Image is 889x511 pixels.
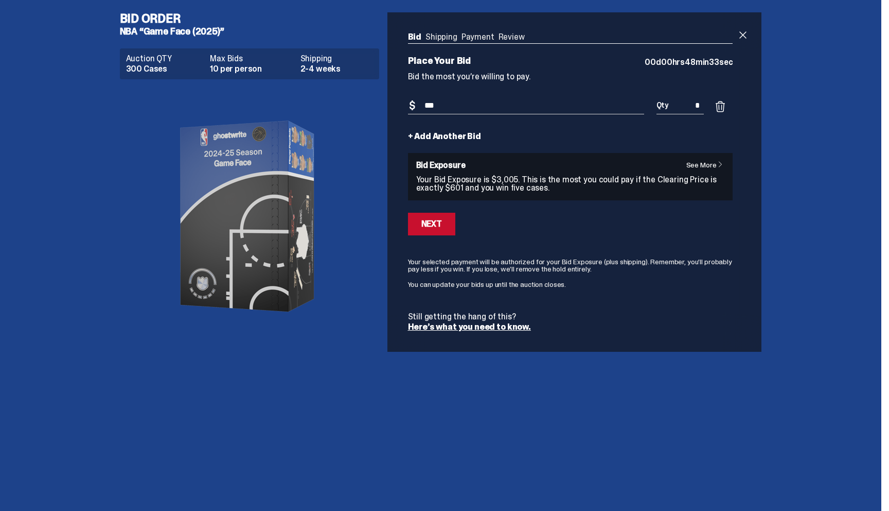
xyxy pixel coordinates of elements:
[300,55,373,63] dt: Shipping
[408,73,733,81] p: Bid the most you’re willing to pay.
[656,101,669,109] span: Qty
[416,161,725,169] h6: Bid Exposure
[409,100,415,111] span: $
[408,258,733,272] p: Your selected payment will be authorized for your Bid Exposure (plus shipping). Remember, you’ll ...
[408,56,645,65] p: Place Your Bid
[685,57,696,67] span: 48
[408,31,422,42] a: Bid
[408,132,481,141] a: + Add Another Bid
[300,65,373,73] dd: 2-4 weeks
[120,27,387,36] h5: NBA “Game Face (2025)”
[416,176,725,192] p: Your Bid Exposure is $3,005. This is the most you could pay if the Clearing Price is exactly $601...
[686,161,729,168] a: See More
[421,220,442,228] div: Next
[645,58,733,66] p: d hrs min sec
[661,57,672,67] span: 00
[126,65,204,73] dd: 300 Cases
[408,281,733,288] p: You can update your bids up until the auction closes.
[210,65,294,73] dd: 10 per person
[120,12,387,25] h4: Bid Order
[126,55,204,63] dt: Auction QTY
[709,57,719,67] span: 33
[645,57,656,67] span: 00
[210,55,294,63] dt: Max Bids
[147,88,352,345] img: product image
[408,321,531,332] a: Here’s what you need to know.
[408,213,455,235] button: Next
[408,313,733,321] p: Still getting the hang of this?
